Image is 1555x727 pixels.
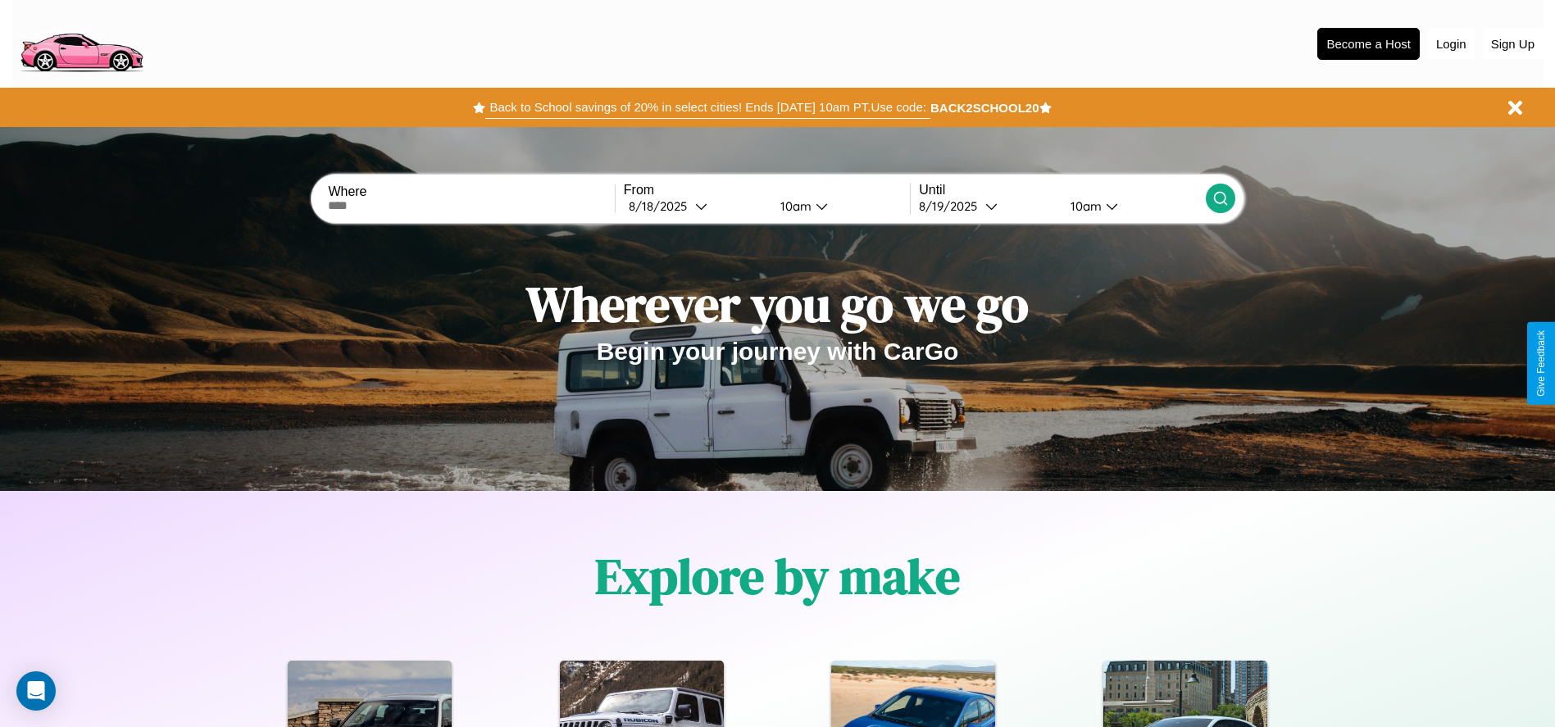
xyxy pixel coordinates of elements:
[1428,29,1475,59] button: Login
[12,8,150,76] img: logo
[1483,29,1543,59] button: Sign Up
[1062,198,1106,214] div: 10am
[772,198,816,214] div: 10am
[16,671,56,711] div: Open Intercom Messenger
[624,198,767,215] button: 8/18/2025
[485,96,930,119] button: Back to School savings of 20% in select cities! Ends [DATE] 10am PT.Use code:
[629,198,695,214] div: 8 / 18 / 2025
[1057,198,1206,215] button: 10am
[919,183,1205,198] label: Until
[767,198,911,215] button: 10am
[919,198,985,214] div: 8 / 19 / 2025
[328,184,614,199] label: Where
[1535,330,1547,397] div: Give Feedback
[930,101,1039,115] b: BACK2SCHOOL20
[624,183,910,198] label: From
[595,543,960,610] h1: Explore by make
[1317,28,1420,60] button: Become a Host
